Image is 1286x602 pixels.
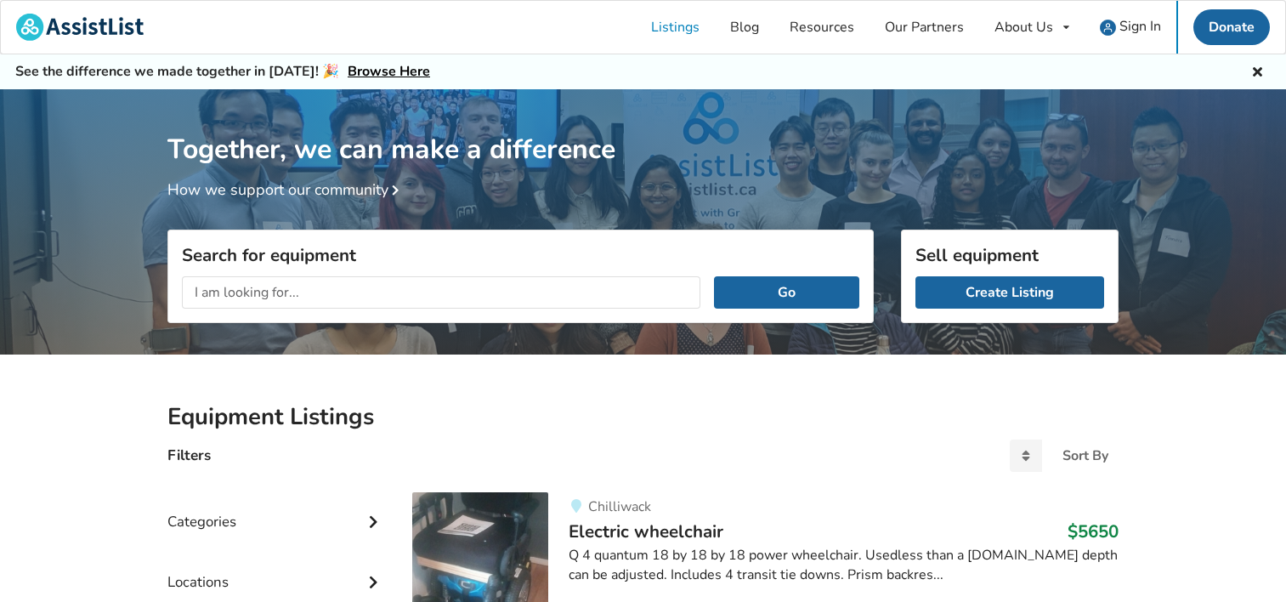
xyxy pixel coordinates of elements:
span: Electric wheelchair [569,520,723,543]
h3: Sell equipment [915,244,1104,266]
div: Q 4 quantum 18 by 18 by 18 power wheelchair. Usedless than a [DOMAIN_NAME] depth can be adjusted.... [569,546,1119,585]
div: Categories [167,479,385,539]
h1: Together, we can make a difference [167,89,1119,167]
h4: Filters [167,446,211,465]
div: Sort By [1062,449,1108,463]
span: Chilliwack [588,497,651,516]
a: Browse Here [348,62,430,81]
button: Go [714,276,859,309]
a: Listings [636,1,715,54]
a: Resources [774,1,870,54]
a: Our Partners [870,1,979,54]
a: How we support our community [167,179,405,200]
h2: Equipment Listings [167,402,1119,432]
h3: $5650 [1068,520,1119,542]
img: assistlist-logo [16,14,144,41]
input: I am looking for... [182,276,700,309]
a: Donate [1193,9,1270,45]
div: Locations [167,539,385,599]
div: About Us [994,20,1053,34]
img: user icon [1100,20,1116,36]
a: Blog [715,1,774,54]
span: Sign In [1119,17,1161,36]
h5: See the difference we made together in [DATE]! 🎉 [15,63,430,81]
a: user icon Sign In [1085,1,1176,54]
a: Create Listing [915,276,1104,309]
h3: Search for equipment [182,244,859,266]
